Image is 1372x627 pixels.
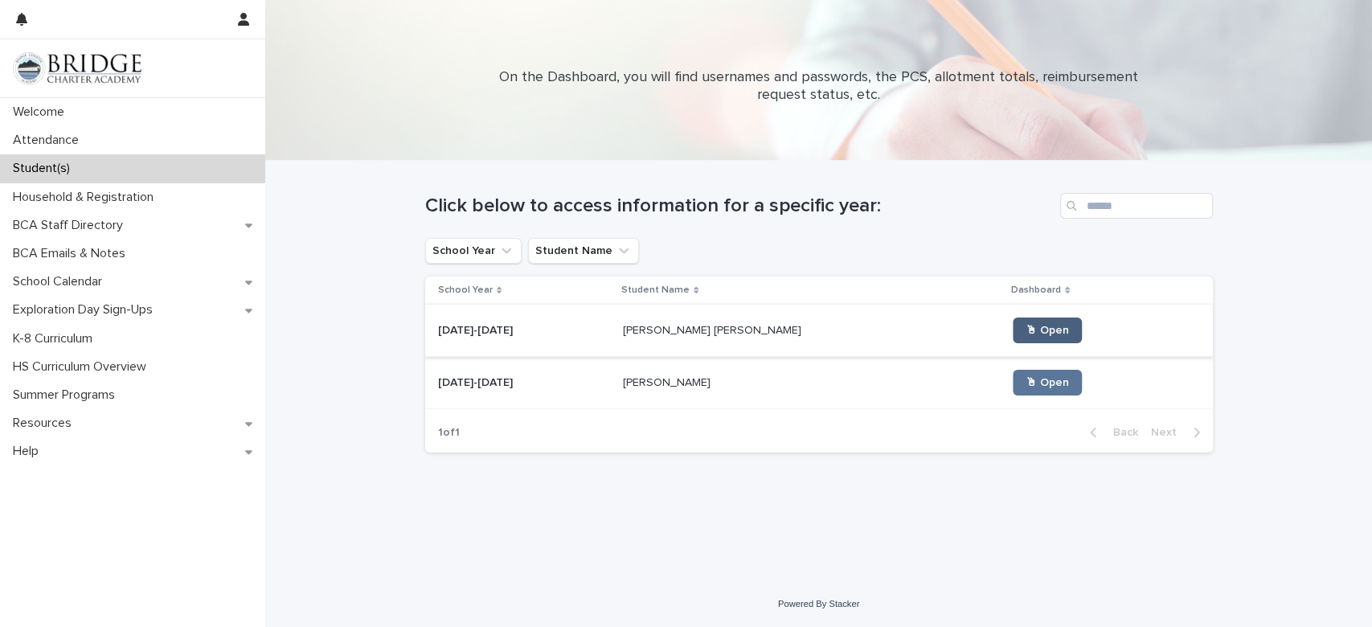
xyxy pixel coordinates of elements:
[425,238,522,264] button: School Year
[1013,318,1082,343] a: 🖱 Open
[425,357,1213,409] tr: [DATE]-[DATE][DATE]-[DATE] [PERSON_NAME][PERSON_NAME] 🖱 Open
[425,413,473,453] p: 1 of 1
[623,373,714,390] p: [PERSON_NAME]
[6,331,105,346] p: K-8 Curriculum
[6,190,166,205] p: Household & Registration
[6,246,138,261] p: BCA Emails & Notes
[425,195,1054,218] h1: Click below to access information for a specific year:
[6,302,166,318] p: Exploration Day Sign-Ups
[623,321,805,338] p: [PERSON_NAME] [PERSON_NAME]
[6,444,51,459] p: Help
[425,305,1213,357] tr: [DATE]-[DATE][DATE]-[DATE] [PERSON_NAME] [PERSON_NAME][PERSON_NAME] [PERSON_NAME] 🖱 Open
[1104,427,1138,438] span: Back
[438,373,516,390] p: [DATE]-[DATE]
[1151,427,1186,438] span: Next
[1013,370,1082,395] a: 🖱 Open
[778,599,859,609] a: Powered By Stacker
[6,133,92,148] p: Attendance
[1060,193,1213,219] input: Search
[6,274,115,289] p: School Calendar
[6,359,159,375] p: HS Curriculum Overview
[6,387,128,403] p: Summer Programs
[1077,425,1145,440] button: Back
[438,321,516,338] p: [DATE]-[DATE]
[1011,281,1061,299] p: Dashboard
[497,69,1140,104] p: On the Dashboard, you will find usernames and passwords, the PCS, allotment totals, reimbursement...
[6,416,84,431] p: Resources
[6,218,136,233] p: BCA Staff Directory
[13,52,141,84] img: V1C1m3IdTEidaUdm9Hs0
[1026,377,1069,388] span: 🖱 Open
[1026,325,1069,336] span: 🖱 Open
[528,238,639,264] button: Student Name
[6,161,83,176] p: Student(s)
[1145,425,1213,440] button: Next
[621,281,690,299] p: Student Name
[6,104,77,120] p: Welcome
[438,281,493,299] p: School Year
